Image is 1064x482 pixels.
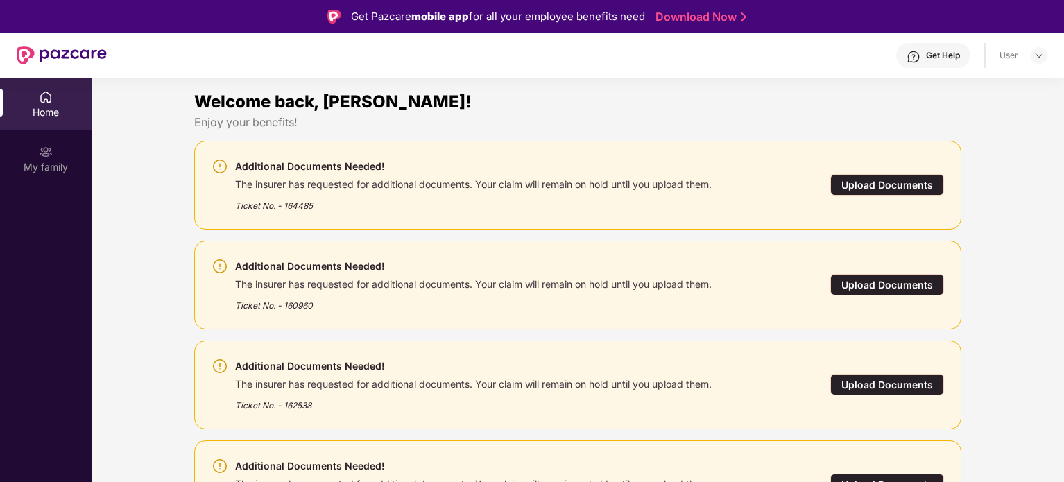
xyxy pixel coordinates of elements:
img: svg+xml;base64,PHN2ZyBpZD0iV2FybmluZ18tXzI0eDI0IiBkYXRhLW5hbWU9Ildhcm5pbmcgLSAyNHgyNCIgeG1sbnM9Im... [212,258,228,275]
img: svg+xml;base64,PHN2ZyB3aWR0aD0iMjAiIGhlaWdodD0iMjAiIHZpZXdCb3g9IjAgMCAyMCAyMCIgZmlsbD0ibm9uZSIgeG... [39,145,53,159]
div: Additional Documents Needed! [235,258,712,275]
img: svg+xml;base64,PHN2ZyBpZD0iV2FybmluZ18tXzI0eDI0IiBkYXRhLW5hbWU9Ildhcm5pbmcgLSAyNHgyNCIgeG1sbnM9Im... [212,458,228,474]
img: svg+xml;base64,PHN2ZyBpZD0iSG9tZSIgeG1sbnM9Imh0dHA6Ly93d3cudzMub3JnLzIwMDAvc3ZnIiB3aWR0aD0iMjAiIG... [39,90,53,104]
div: Upload Documents [830,174,944,196]
img: New Pazcare Logo [17,46,107,64]
div: Enjoy your benefits! [194,115,962,130]
div: Ticket No. - 160960 [235,291,712,312]
strong: mobile app [411,10,469,23]
img: Logo [327,10,341,24]
div: Additional Documents Needed! [235,458,712,474]
span: Welcome back, [PERSON_NAME]! [194,92,472,112]
div: Ticket No. - 164485 [235,191,712,212]
div: The insurer has requested for additional documents. Your claim will remain on hold until you uplo... [235,375,712,390]
div: Ticket No. - 162538 [235,390,712,412]
div: Additional Documents Needed! [235,158,712,175]
div: Get Help [926,50,960,61]
div: The insurer has requested for additional documents. Your claim will remain on hold until you uplo... [235,175,712,191]
a: Download Now [655,10,742,24]
div: The insurer has requested for additional documents. Your claim will remain on hold until you uplo... [235,275,712,291]
div: Get Pazcare for all your employee benefits need [351,8,645,25]
div: Additional Documents Needed! [235,358,712,375]
img: Stroke [741,10,746,24]
img: svg+xml;base64,PHN2ZyBpZD0iV2FybmluZ18tXzI0eDI0IiBkYXRhLW5hbWU9Ildhcm5pbmcgLSAyNHgyNCIgeG1sbnM9Im... [212,158,228,175]
div: Upload Documents [830,274,944,295]
img: svg+xml;base64,PHN2ZyBpZD0iSGVscC0zMngzMiIgeG1sbnM9Imh0dHA6Ly93d3cudzMub3JnLzIwMDAvc3ZnIiB3aWR0aD... [907,50,920,64]
div: Upload Documents [830,374,944,395]
div: User [999,50,1018,61]
img: svg+xml;base64,PHN2ZyBpZD0iRHJvcGRvd24tMzJ4MzIiIHhtbG5zPSJodHRwOi8vd3d3LnczLm9yZy8yMDAwL3N2ZyIgd2... [1033,50,1045,61]
img: svg+xml;base64,PHN2ZyBpZD0iV2FybmluZ18tXzI0eDI0IiBkYXRhLW5hbWU9Ildhcm5pbmcgLSAyNHgyNCIgeG1sbnM9Im... [212,358,228,375]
